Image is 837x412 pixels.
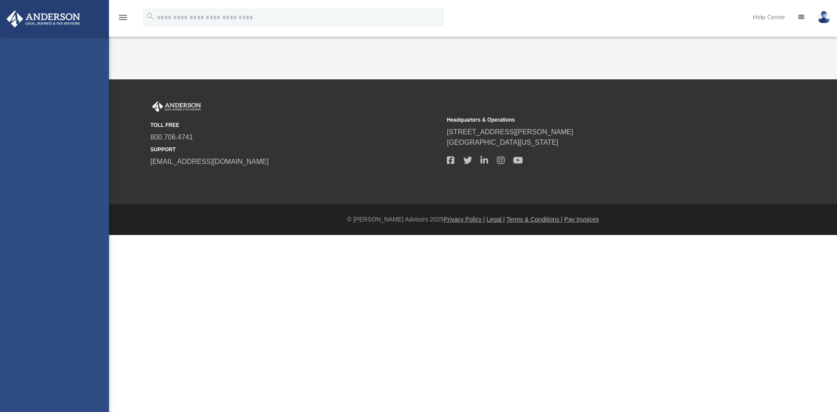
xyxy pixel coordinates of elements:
img: Anderson Advisors Platinum Portal [150,101,203,112]
a: 800.706.4741 [150,133,193,141]
a: Privacy Policy | [444,216,485,223]
a: [EMAIL_ADDRESS][DOMAIN_NAME] [150,158,269,165]
a: Terms & Conditions | [507,216,563,223]
a: Legal | [487,216,505,223]
a: [STREET_ADDRESS][PERSON_NAME] [447,128,573,136]
div: © [PERSON_NAME] Advisors 2025 [109,215,837,224]
i: search [146,12,155,21]
i: menu [118,12,128,23]
img: Anderson Advisors Platinum Portal [4,10,83,27]
small: TOLL FREE [150,121,441,129]
a: menu [118,17,128,23]
a: Pay Invoices [564,216,599,223]
a: [GEOGRAPHIC_DATA][US_STATE] [447,139,558,146]
small: Headquarters & Operations [447,116,737,124]
small: SUPPORT [150,146,441,153]
img: User Pic [817,11,830,24]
